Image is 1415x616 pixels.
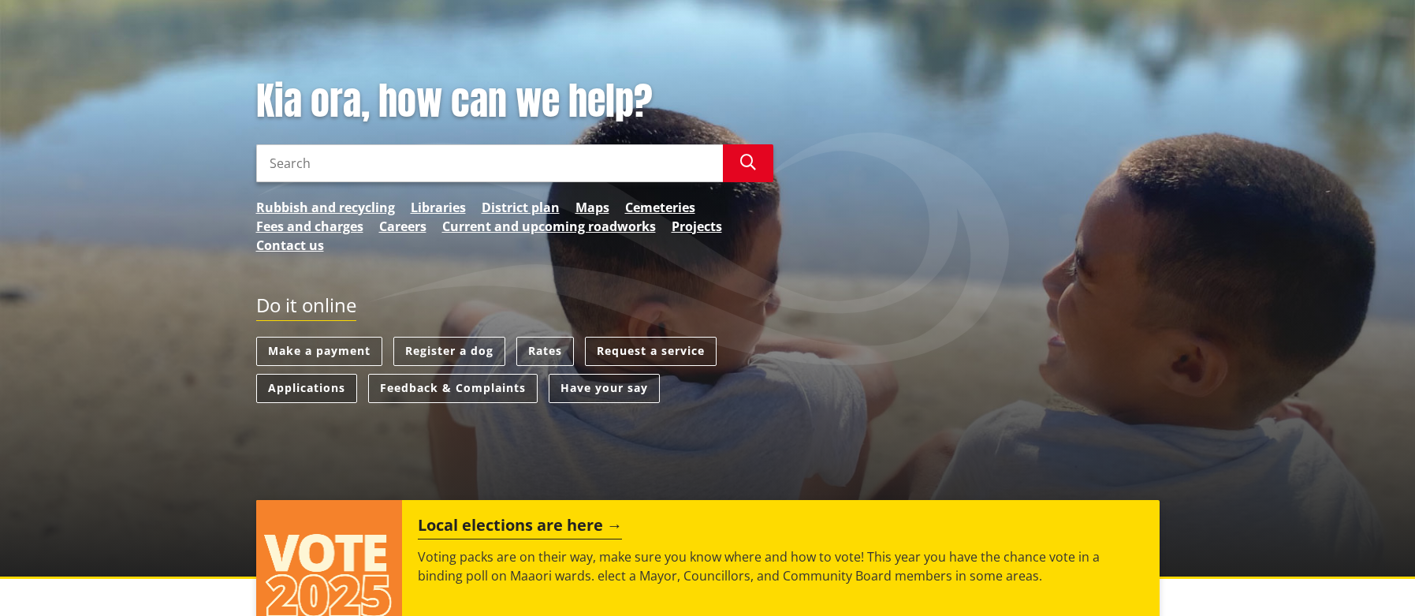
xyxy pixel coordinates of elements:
a: Feedback & Complaints [368,374,538,403]
a: Request a service [585,337,717,366]
a: Careers [379,217,426,236]
h2: Do it online [256,294,356,322]
a: District plan [482,198,560,217]
a: Cemeteries [625,198,695,217]
a: Fees and charges [256,217,363,236]
a: Applications [256,374,357,403]
a: Rubbish and recycling [256,198,395,217]
iframe: Messenger Launcher [1342,550,1399,607]
a: Make a payment [256,337,382,366]
a: Libraries [411,198,466,217]
a: Have your say [549,374,660,403]
h1: Kia ora, how can we help? [256,79,773,125]
a: Maps [575,198,609,217]
h2: Local elections are here [418,516,622,539]
a: Contact us [256,236,324,255]
a: Register a dog [393,337,505,366]
p: Voting packs are on their way, make sure you know where and how to vote! This year you have the c... [418,547,1143,585]
a: Rates [516,337,574,366]
input: Search input [256,144,723,182]
a: Current and upcoming roadworks [442,217,656,236]
a: Projects [672,217,722,236]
